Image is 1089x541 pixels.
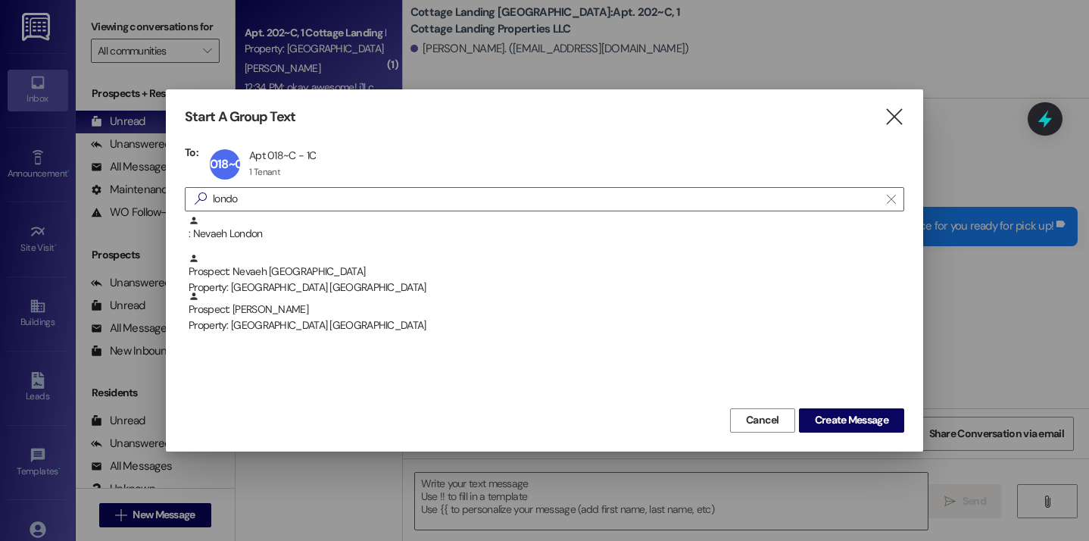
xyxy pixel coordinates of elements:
div: Prospect: Nevaeh [GEOGRAPHIC_DATA] [189,253,904,296]
div: Property: [GEOGRAPHIC_DATA] [GEOGRAPHIC_DATA] [189,317,904,333]
button: Create Message [799,408,904,433]
div: Apt 018~C - 1C [249,149,316,162]
h3: To: [185,145,198,159]
div: 1 Tenant [249,166,280,178]
i:  [887,193,895,205]
span: 018~C [210,156,243,172]
div: Property: [GEOGRAPHIC_DATA] [GEOGRAPHIC_DATA] [189,280,904,296]
div: : Nevaeh London [185,215,904,253]
span: Cancel [746,412,779,428]
div: Prospect: [PERSON_NAME]Property: [GEOGRAPHIC_DATA] [GEOGRAPHIC_DATA] [185,291,904,329]
h3: Start A Group Text [185,108,295,126]
span: Create Message [815,412,888,428]
button: Clear text [879,188,903,211]
input: Search for any contact or apartment [213,189,879,210]
i:  [189,191,213,207]
div: Prospect: Nevaeh [GEOGRAPHIC_DATA]Property: [GEOGRAPHIC_DATA] [GEOGRAPHIC_DATA] [185,253,904,291]
button: Cancel [730,408,795,433]
div: Prospect: [PERSON_NAME] [189,291,904,334]
div: : Nevaeh London [189,215,904,242]
i:  [884,109,904,125]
